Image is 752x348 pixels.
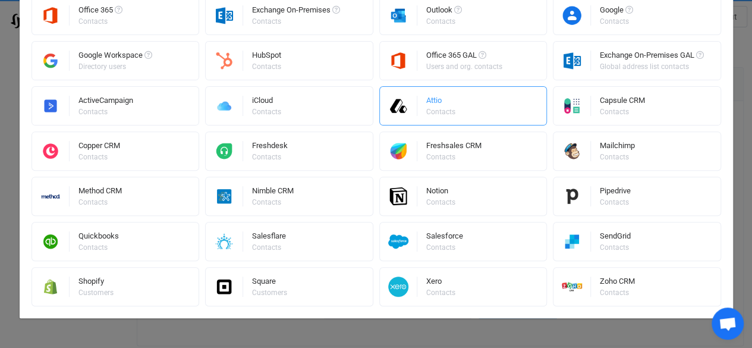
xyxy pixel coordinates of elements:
[252,187,294,199] div: Nimble CRM
[600,96,645,108] div: Capsule CRM
[32,96,70,116] img: activecampaign.png
[426,232,463,244] div: Salesforce
[426,199,455,206] div: Contacts
[78,51,152,63] div: Google Workspace
[600,153,633,161] div: Contacts
[380,5,417,26] img: outlook.png
[252,244,284,251] div: Contacts
[252,289,287,296] div: Customers
[206,141,243,161] img: freshdesk.png
[252,63,281,70] div: Contacts
[600,244,629,251] div: Contacts
[426,244,461,251] div: Contacts
[252,199,292,206] div: Contacts
[553,141,591,161] img: mailchimp.png
[252,277,289,289] div: Square
[600,232,631,244] div: SendGrid
[252,232,286,244] div: Salesflare
[600,187,631,199] div: Pipedrive
[32,5,70,26] img: microsoft365.png
[206,277,243,297] img: square.png
[553,5,591,26] img: google-contacts.png
[600,6,633,18] div: Google
[380,96,417,116] img: attio.png
[380,141,417,161] img: freshworks.png
[426,142,482,153] div: Freshsales CRM
[78,18,121,25] div: Contacts
[600,18,631,25] div: Contacts
[380,277,417,297] img: xero.png
[426,187,457,199] div: Notion
[600,51,704,63] div: Exchange On-Premises GAL
[600,142,635,153] div: Mailchimp
[600,277,635,289] div: Zoho CRM
[206,231,243,252] img: salesflare.png
[600,108,643,115] div: Contacts
[426,277,457,289] div: Xero
[252,142,288,153] div: Freshdesk
[600,199,629,206] div: Contacts
[78,142,120,153] div: Copper CRM
[78,108,131,115] div: Contacts
[553,231,591,252] img: sendgrid.png
[78,289,114,296] div: Customers
[426,51,504,63] div: Office 365 GAL
[380,186,417,206] img: notion.png
[78,199,120,206] div: Contacts
[78,6,122,18] div: Office 365
[252,51,283,63] div: HubSpot
[252,96,283,108] div: iCloud
[32,141,70,161] img: copper.png
[206,186,243,206] img: nimble.png
[426,153,480,161] div: Contacts
[78,232,119,244] div: Quickbooks
[32,186,70,206] img: methodcrm.png
[78,96,133,108] div: ActiveCampaign
[206,5,243,26] img: exchange.png
[426,18,460,25] div: Contacts
[426,6,462,18] div: Outlook
[78,153,118,161] div: Contacts
[252,108,281,115] div: Contacts
[32,277,70,297] img: shopify.png
[32,51,70,71] img: google-workspace.png
[78,277,115,289] div: Shopify
[380,51,417,71] img: microsoft365.png
[78,63,150,70] div: Directory users
[426,96,457,108] div: Attio
[553,51,591,71] img: exchange.png
[553,186,591,206] img: pipedrive.png
[600,63,702,70] div: Global address list contacts
[78,187,122,199] div: Method CRM
[426,289,455,296] div: Contacts
[426,63,502,70] div: Users and org. contacts
[78,244,117,251] div: Contacts
[380,231,417,252] img: salesforce.png
[32,231,70,252] img: quickbooks.png
[600,289,633,296] div: Contacts
[252,153,286,161] div: Contacts
[712,308,744,340] div: Open chat
[553,96,591,116] img: capsule.png
[553,277,591,297] img: zoho-crm.png
[252,6,340,18] div: Exchange On-Premises
[252,18,338,25] div: Contacts
[426,108,455,115] div: Contacts
[206,51,243,71] img: hubspot.png
[206,96,243,116] img: icloud.png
